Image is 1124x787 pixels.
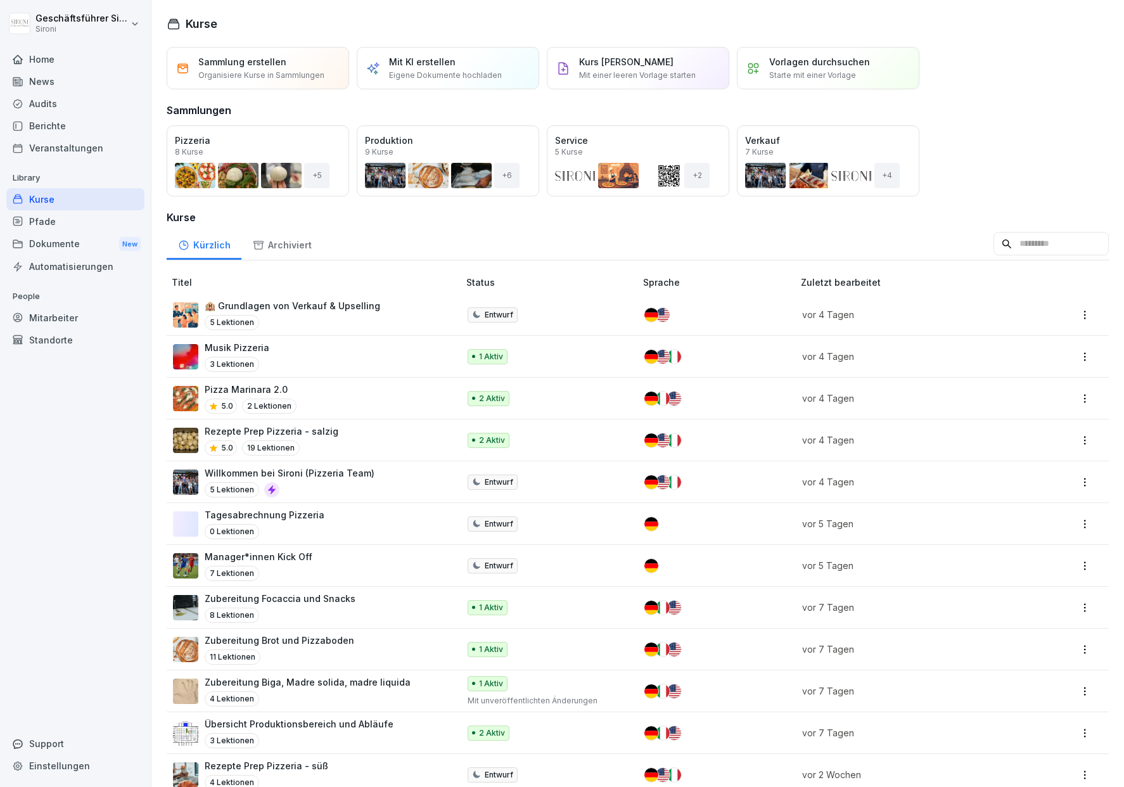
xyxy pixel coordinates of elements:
[485,769,513,781] p: Entwurf
[6,188,144,210] a: Kurse
[365,148,393,156] p: 9 Kurse
[644,601,658,615] img: de.svg
[802,768,1015,781] p: vor 2 Wochen
[205,341,269,354] p: Musik Pizzeria
[6,93,144,115] div: Audits
[667,768,681,782] img: it.svg
[667,601,681,615] img: us.svg
[389,70,502,81] p: Eigene Dokumente hochladen
[6,48,144,70] a: Home
[579,70,696,81] p: Mit einer leeren Vorlage starten
[643,276,796,289] p: Sprache
[656,392,670,406] img: it.svg
[479,602,503,613] p: 1 Aktiv
[205,759,328,772] p: Rezepte Prep Pizzeria - süß
[173,720,198,746] img: yywuv9ckt9ax3nq56adns8w7.png
[167,103,231,118] h3: Sammlungen
[6,233,144,256] a: DokumenteNew
[198,55,286,68] p: Sammlung erstellen
[167,210,1109,225] h3: Kurse
[555,134,721,147] p: Service
[6,329,144,351] div: Standorte
[221,442,233,454] p: 5.0
[656,726,670,740] img: it.svg
[644,684,658,698] img: de.svg
[173,595,198,620] img: gxsr99ubtjittqjfg6pwkycm.png
[205,383,297,396] p: Pizza Marinara 2.0
[802,392,1015,405] p: vor 4 Tagen
[6,137,144,159] a: Veranstaltungen
[547,125,729,196] a: Service5 Kurse+2
[35,13,128,24] p: Geschäftsführer Sironi
[6,307,144,329] a: Mitarbeiter
[365,134,531,147] p: Produktion
[205,649,260,665] p: 11 Lektionen
[802,559,1015,572] p: vor 5 Tagen
[6,115,144,137] a: Berichte
[6,70,144,93] a: News
[555,148,583,156] p: 5 Kurse
[579,55,674,68] p: Kurs [PERSON_NAME]
[874,163,900,188] div: + 4
[684,163,710,188] div: + 2
[6,168,144,188] p: Library
[205,675,411,689] p: Zubereitung Biga, Madre solida, madre liquida
[802,475,1015,489] p: vor 4 Tagen
[667,684,681,698] img: us.svg
[6,210,144,233] div: Pfade
[802,643,1015,656] p: vor 7 Tagen
[119,237,141,252] div: New
[173,386,198,411] img: jnx4cumldtmuu36vvhh5e6s9.png
[205,550,312,563] p: Manager*innen Kick Off
[745,148,774,156] p: 7 Kurse
[172,276,461,289] p: Titel
[667,475,681,489] img: it.svg
[656,350,670,364] img: us.svg
[644,768,658,782] img: de.svg
[205,299,380,312] p: 🏨 Grundlagen von Verkauf & Upselling
[6,286,144,307] p: People
[656,475,670,489] img: us.svg
[242,399,297,414] p: 2 Lektionen
[667,433,681,447] img: it.svg
[485,518,513,530] p: Entwurf
[198,70,324,81] p: Organisiere Kurse in Sammlungen
[173,302,198,328] img: a8yn40tlpli2795yia0sxgfc.png
[656,768,670,782] img: us.svg
[494,163,520,188] div: + 6
[205,566,259,581] p: 7 Lektionen
[644,726,658,740] img: de.svg
[221,400,233,412] p: 5.0
[205,592,355,605] p: Zubereitung Focaccia und Snacks
[6,755,144,777] a: Einstellungen
[35,25,128,34] p: Sironi
[479,351,503,362] p: 1 Aktiv
[656,433,670,447] img: us.svg
[802,308,1015,321] p: vor 4 Tagen
[173,679,198,704] img: ekvwbgorvm2ocewxw43lsusz.png
[205,691,259,707] p: 4 Lektionen
[205,482,259,497] p: 5 Lektionen
[644,475,658,489] img: de.svg
[205,357,259,372] p: 3 Lektionen
[802,601,1015,614] p: vor 7 Tagen
[205,717,393,731] p: Übersicht Produktionsbereich und Abläufe
[644,559,658,573] img: de.svg
[745,134,911,147] p: Verkauf
[667,350,681,364] img: it.svg
[173,344,198,369] img: yh4wz2vfvintp4rn1kv0mog4.png
[175,134,341,147] p: Pizzeria
[485,309,513,321] p: Entwurf
[205,315,259,330] p: 5 Lektionen
[667,643,681,656] img: us.svg
[644,517,658,531] img: de.svg
[769,55,870,68] p: Vorlagen durchsuchen
[173,553,198,579] img: djmyo9e9lvarpqz0q6xij6ca.png
[205,634,354,647] p: Zubereitung Brot und Pizzaboden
